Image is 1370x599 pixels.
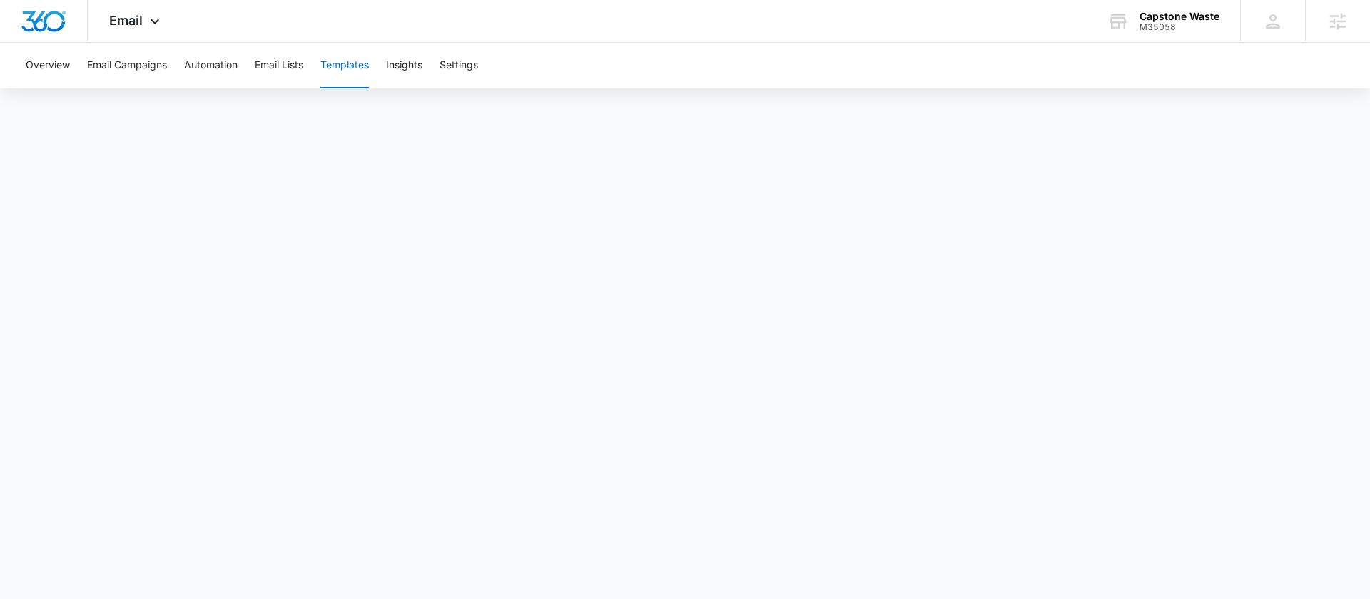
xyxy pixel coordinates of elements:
button: Settings [440,43,478,88]
button: Automation [184,43,238,88]
button: Insights [386,43,422,88]
button: Templates [320,43,369,88]
div: account name [1140,11,1219,22]
button: Email Lists [255,43,303,88]
div: account id [1140,22,1219,32]
button: Overview [26,43,70,88]
span: Email [109,13,143,28]
button: Email Campaigns [87,43,167,88]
